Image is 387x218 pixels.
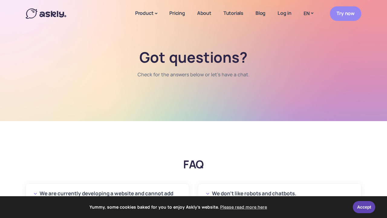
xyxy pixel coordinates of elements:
[206,189,353,198] button: We don't like robots and chatbots.
[26,157,361,172] h2: FAQ
[163,2,191,25] a: Pricing
[191,2,217,25] a: About
[34,189,181,207] button: We are currently developing a website and cannot add additional development projects at this time.
[9,203,349,212] span: Yummy, some cookies baked for you to enjoy Askly's website.
[217,2,249,25] a: Tutorials
[138,71,249,79] a: Check for the answers below or let's have a chat.
[98,48,290,66] h1: Got questions?
[26,8,66,19] img: Askly
[219,203,268,212] a: learn more about cookies
[298,9,319,18] a: EN
[353,201,375,213] a: Accept
[330,6,361,21] a: Try now
[249,2,272,25] a: Blog
[129,2,163,25] a: Product
[138,71,249,85] nav: breadcrumb
[272,2,298,25] a: Log in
